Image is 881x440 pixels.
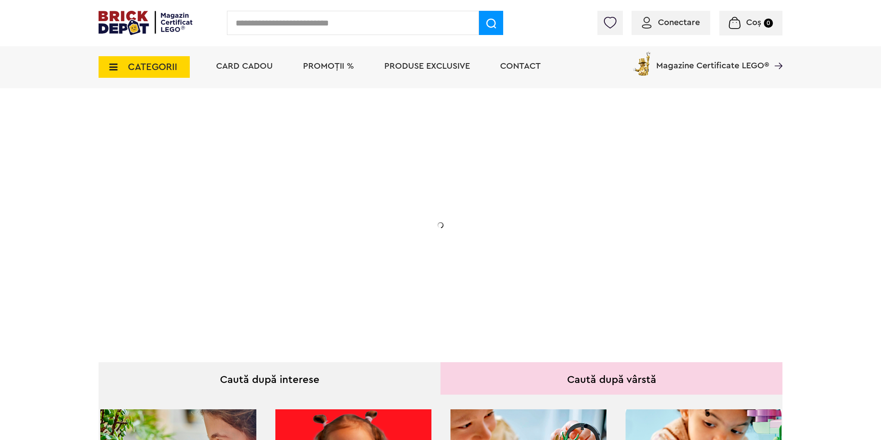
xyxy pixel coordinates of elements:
[99,362,440,395] div: Caută după interese
[658,18,700,27] span: Conectare
[642,18,700,27] a: Conectare
[303,62,354,70] a: PROMOȚII %
[216,62,273,70] a: Card Cadou
[160,214,333,250] h2: La două seturi LEGO de adulți achiziționate din selecție! În perioada 12 - [DATE]!
[384,62,470,70] a: Produse exclusive
[764,19,773,28] small: 0
[160,174,333,205] h1: 20% Reducere!
[160,270,333,281] div: Explorează
[440,362,782,395] div: Caută după vârstă
[500,62,541,70] a: Contact
[769,50,782,59] a: Magazine Certificate LEGO®
[656,50,769,70] span: Magazine Certificate LEGO®
[746,18,761,27] span: Coș
[128,62,177,72] span: CATEGORII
